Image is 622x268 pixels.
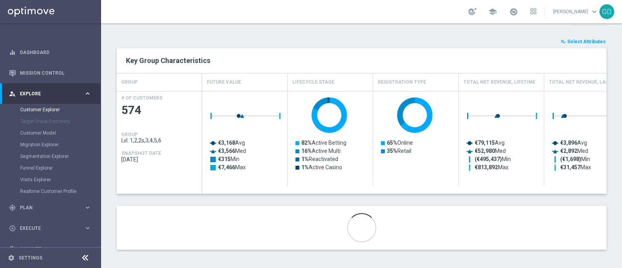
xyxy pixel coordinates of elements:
span: Select Attributes [567,39,606,44]
tspan: €813,892 [475,164,498,170]
text: Reactivated [301,156,338,162]
div: Funnel Explorer [20,162,100,174]
i: play_circle_outline [9,225,16,232]
div: Dashboard [9,42,91,63]
h4: Lifecycle Stage [292,75,334,89]
tspan: €315 [218,156,231,162]
i: keyboard_arrow_right [84,204,91,211]
a: Visits Explorer [20,177,81,183]
text: Active Casino [301,164,342,170]
div: play_circle_outline Execute keyboard_arrow_right [9,225,92,231]
button: equalizer Dashboard [9,49,92,56]
button: track_changes Analyze keyboard_arrow_right [9,246,92,252]
span: 2025-09-02 [121,156,197,163]
button: Mission Control [9,70,92,76]
tspan: (€1,698) [560,156,581,163]
text: Min [475,156,511,163]
text: Avg [218,140,245,146]
div: Target Group Discovery [20,116,100,127]
div: Segmentation Explorer [20,151,100,162]
text: Max [560,164,591,170]
h4: Future Value [207,75,241,89]
div: Customer Model [20,127,100,139]
i: playlist_add_check [561,39,566,44]
text: Med [218,148,246,154]
text: Active Multi [301,148,341,154]
tspan: €31,457 [560,164,580,170]
h2: Key Group Characteristics [126,56,597,65]
h4: SNAPSHOT DATE [121,151,161,156]
text: Max [218,164,246,170]
div: Mission Control [9,63,91,83]
i: gps_fixed [9,204,16,211]
text: Max [475,164,508,170]
span: keyboard_arrow_down [590,7,599,16]
tspan: 82% [301,140,312,146]
tspan: €3,168 [218,140,235,146]
text: Avg [560,140,587,146]
div: gps_fixed Plan keyboard_arrow_right [9,205,92,211]
span: school [488,7,497,16]
a: Mission Control [20,63,91,83]
i: keyboard_arrow_right [84,245,91,252]
span: Execute [20,226,84,231]
tspan: 65% [387,140,397,146]
tspan: €3,896 [560,140,577,146]
text: Min [218,156,239,162]
div: Visits Explorer [20,174,100,186]
div: GD [599,4,614,19]
div: Plan [9,204,84,211]
a: [PERSON_NAME]keyboard_arrow_down [552,6,599,18]
div: Analyze [9,245,84,252]
a: Customer Model [20,130,81,136]
h4: GROUP [121,132,138,137]
text: Med [475,148,506,154]
i: keyboard_arrow_right [84,224,91,232]
text: Avg [475,140,505,146]
button: playlist_add_check Select Attributes [560,37,606,46]
span: Lvl. 1,2,2s,3,4,5,6 [121,137,197,144]
tspan: €7,466 [218,164,235,170]
span: Explore [20,91,84,96]
h4: GROUP [121,75,138,89]
div: Press SPACE to select this row. [117,91,202,186]
span: 574 [121,103,197,118]
tspan: 35% [387,148,397,154]
i: equalizer [9,49,16,56]
i: settings [8,254,15,261]
text: Min [560,156,590,163]
div: Explore [9,90,84,97]
i: person_search [9,90,16,97]
i: track_changes [9,245,16,252]
text: Med [560,148,588,154]
tspan: 16% [301,148,312,154]
h4: Total Net Revenue, Lifetime [463,75,535,89]
a: Settings [19,256,42,260]
i: keyboard_arrow_right [84,90,91,97]
tspan: €3,566 [218,148,235,154]
span: Plan [20,205,84,210]
div: Customer Explorer [20,104,100,116]
div: Migration Explorer [20,139,100,151]
span: Analyze [20,247,84,251]
a: Realtime Customer Profile [20,188,81,194]
h4: Registration Type [378,75,426,89]
a: Segmentation Explorer [20,153,81,159]
h4: # OF CUSTOMERS [121,95,162,101]
div: Execute [9,225,84,232]
tspan: €79,115 [475,140,495,146]
a: Customer Explorer [20,107,81,113]
a: Dashboard [20,42,91,63]
div: Realtime Customer Profile [20,186,100,197]
a: Funnel Explorer [20,165,81,171]
tspan: €52,980 [475,148,495,154]
text: Online [387,140,413,146]
text: Active Betting [301,140,346,146]
a: Migration Explorer [20,142,81,148]
button: person_search Explore keyboard_arrow_right [9,91,92,97]
tspan: (€495,437) [475,156,502,163]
